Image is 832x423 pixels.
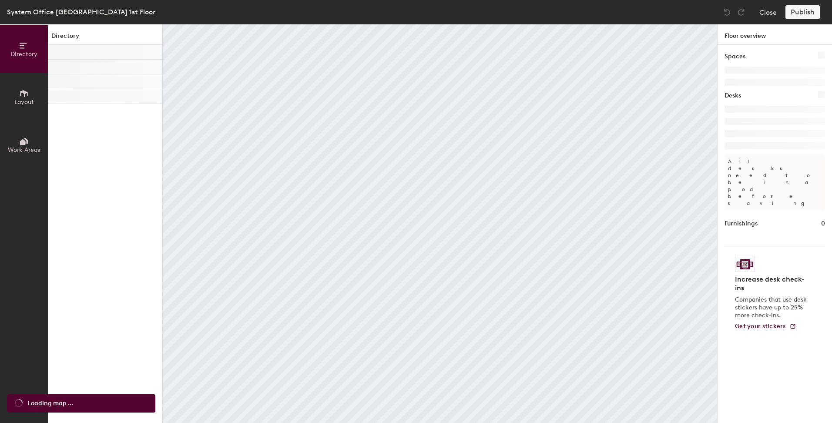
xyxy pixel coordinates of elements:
span: Directory [10,50,37,58]
h1: Spaces [725,52,745,61]
h4: Increase desk check-ins [735,275,809,292]
span: Work Areas [8,146,40,154]
h1: Floor overview [718,24,832,45]
h1: Furnishings [725,219,758,228]
p: Companies that use desk stickers have up to 25% more check-ins. [735,296,809,319]
canvas: Map [163,24,717,423]
a: Get your stickers [735,323,796,330]
span: Loading map ... [28,399,73,408]
span: Layout [14,98,34,106]
button: Close [759,5,777,19]
img: Sticker logo [735,257,755,272]
img: Redo [737,8,745,17]
h1: Directory [48,31,162,45]
div: System Office [GEOGRAPHIC_DATA] 1st Floor [7,7,155,17]
h1: 0 [821,219,825,228]
h1: Desks [725,91,741,101]
img: Undo [723,8,731,17]
span: Get your stickers [735,322,786,330]
p: All desks need to be in a pod before saving [725,154,825,210]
